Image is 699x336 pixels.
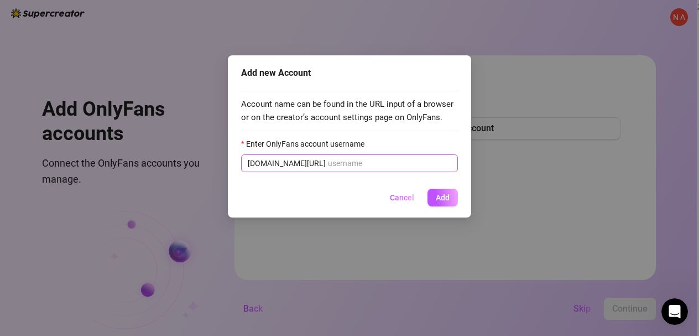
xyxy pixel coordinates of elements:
[241,66,458,80] div: Add new Account
[241,98,458,124] span: Account name can be found in the URL input of a browser or on the creator’s account settings page...
[390,193,414,202] span: Cancel
[436,193,450,202] span: Add
[248,157,326,169] span: [DOMAIN_NAME][URL]
[241,138,372,150] label: Enter OnlyFans account username
[661,298,688,325] iframe: Intercom live chat
[427,189,458,206] button: Add
[381,189,423,206] button: Cancel
[328,157,451,169] input: Enter OnlyFans account username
